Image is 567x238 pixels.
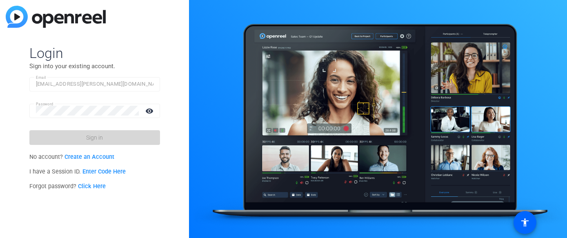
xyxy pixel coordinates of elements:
[29,168,126,175] span: I have a Session ID.
[78,183,106,190] a: Click Here
[6,6,106,28] img: blue-gradient.svg
[36,79,153,89] input: Enter Email Address
[64,153,114,160] a: Create an Account
[36,75,46,80] mat-label: Email
[140,105,160,117] mat-icon: visibility
[29,183,106,190] span: Forgot password?
[29,62,160,71] p: Sign into your existing account.
[29,44,160,62] span: Login
[29,153,115,160] span: No account?
[36,102,53,106] mat-label: Password
[520,218,530,227] mat-icon: accessibility
[82,168,126,175] a: Enter Code Here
